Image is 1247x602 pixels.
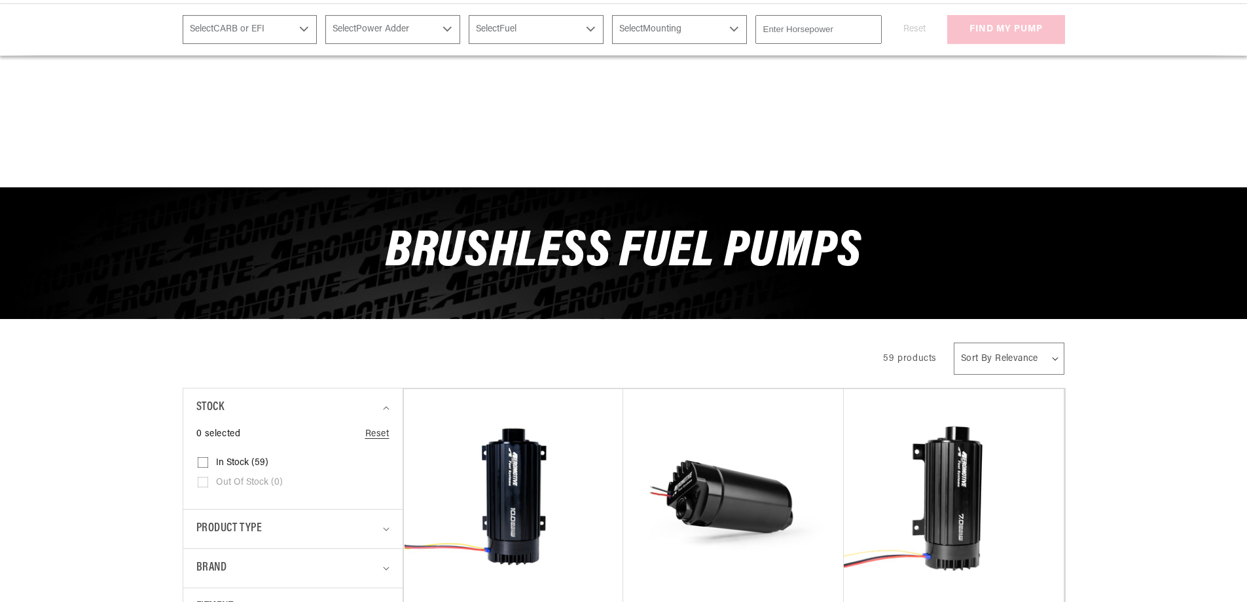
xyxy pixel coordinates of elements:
[196,398,225,417] span: Stock
[196,510,389,548] summary: Product type (0 selected)
[216,457,268,469] span: In stock (59)
[196,427,241,442] span: 0 selected
[216,477,283,489] span: Out of stock (0)
[386,227,861,278] span: Brushless Fuel Pumps
[883,354,937,364] span: 59 products
[196,549,389,588] summary: Brand (0 selected)
[365,427,389,442] a: Reset
[196,559,227,578] span: Brand
[196,519,262,538] span: Product type
[755,15,882,44] input: Enter Horsepower
[612,15,747,44] select: Mounting
[325,15,460,44] select: Power Adder
[469,15,604,44] select: Fuel
[196,388,389,427] summary: Stock (0 selected)
[183,15,317,44] select: CARB or EFI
